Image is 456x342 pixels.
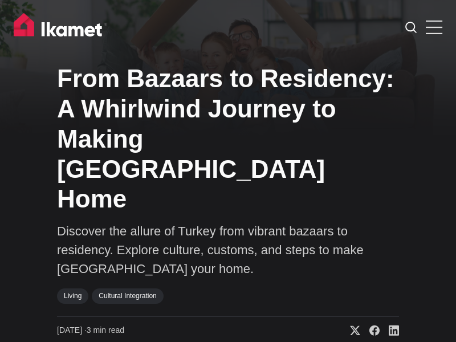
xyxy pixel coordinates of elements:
p: Discover the allure of Turkey from vibrant bazaars to residency. Explore culture, customs, and st... [57,222,399,278]
a: Share on Facebook [360,325,380,336]
a: Living [57,288,88,303]
img: Ikamet home [14,13,107,42]
a: Cultural Integration [92,288,163,303]
a: Share on Linkedin [380,325,399,336]
h1: From Bazaars to Residency: A Whirlwind Journey to Making [GEOGRAPHIC_DATA] Home [57,64,399,214]
a: Share on X [341,325,360,336]
time: 3 min read [57,325,124,336]
span: [DATE] ∙ [57,325,87,335]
